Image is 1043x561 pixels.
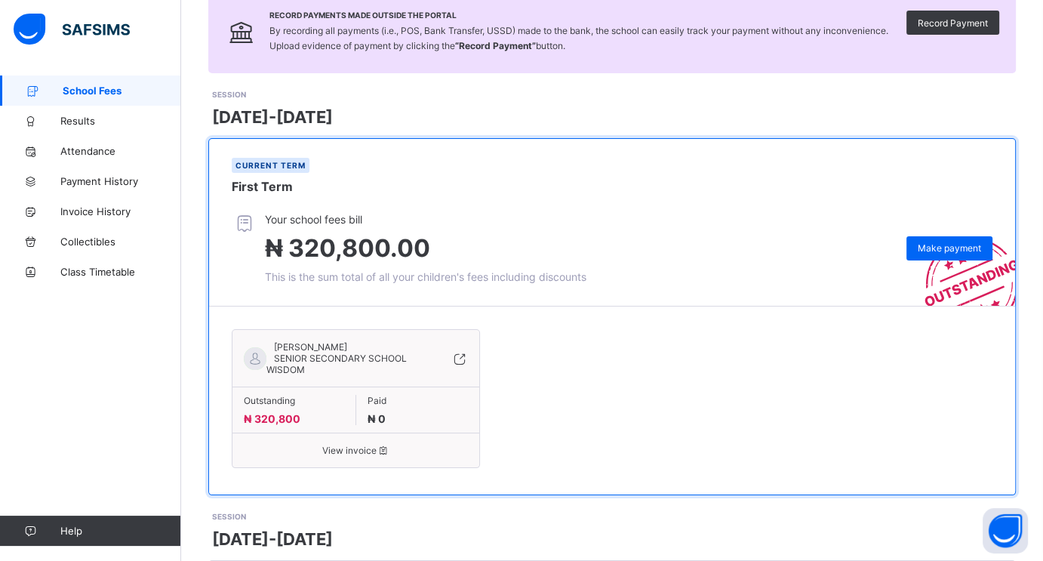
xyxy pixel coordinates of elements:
span: School Fees [63,85,181,97]
img: safsims [14,14,130,45]
span: ₦ 320,800 [244,412,300,425]
span: Record Payment [918,17,988,29]
span: Collectibles [60,236,181,248]
span: [DATE]-[DATE] [212,107,333,127]
span: SESSION [212,90,246,99]
span: Make payment [918,242,981,254]
span: Help [60,525,180,537]
span: Payment History [60,175,181,187]
span: Current term [235,161,306,170]
span: SESSION [212,512,246,521]
span: ₦ 0 [368,412,386,425]
span: SENIOR SECONDARY SCHOOL WISDOM [266,353,407,375]
span: [DATE]-[DATE] [212,529,333,549]
span: Your school fees bill [265,213,586,226]
b: “Record Payment” [455,40,536,51]
span: Record Payments Made Outside the Portal [269,11,888,20]
span: [PERSON_NAME] [274,341,423,353]
span: This is the sum total of all your children's fees including discounts [265,270,586,283]
span: ₦ 320,800.00 [265,233,430,263]
img: outstanding-stamp.3c148f88c3ebafa6da95868fa43343a1.svg [906,220,1015,306]
span: Outstanding [244,395,344,406]
span: Class Timetable [60,266,181,278]
span: Paid [368,395,469,406]
span: Invoice History [60,205,181,217]
span: View invoice [244,445,468,456]
span: First Term [232,179,293,194]
span: Attendance [60,145,181,157]
span: By recording all payments (i.e., POS, Bank Transfer, USSD) made to the bank, the school can easil... [269,25,888,51]
span: Results [60,115,181,127]
button: Open asap [983,508,1028,553]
